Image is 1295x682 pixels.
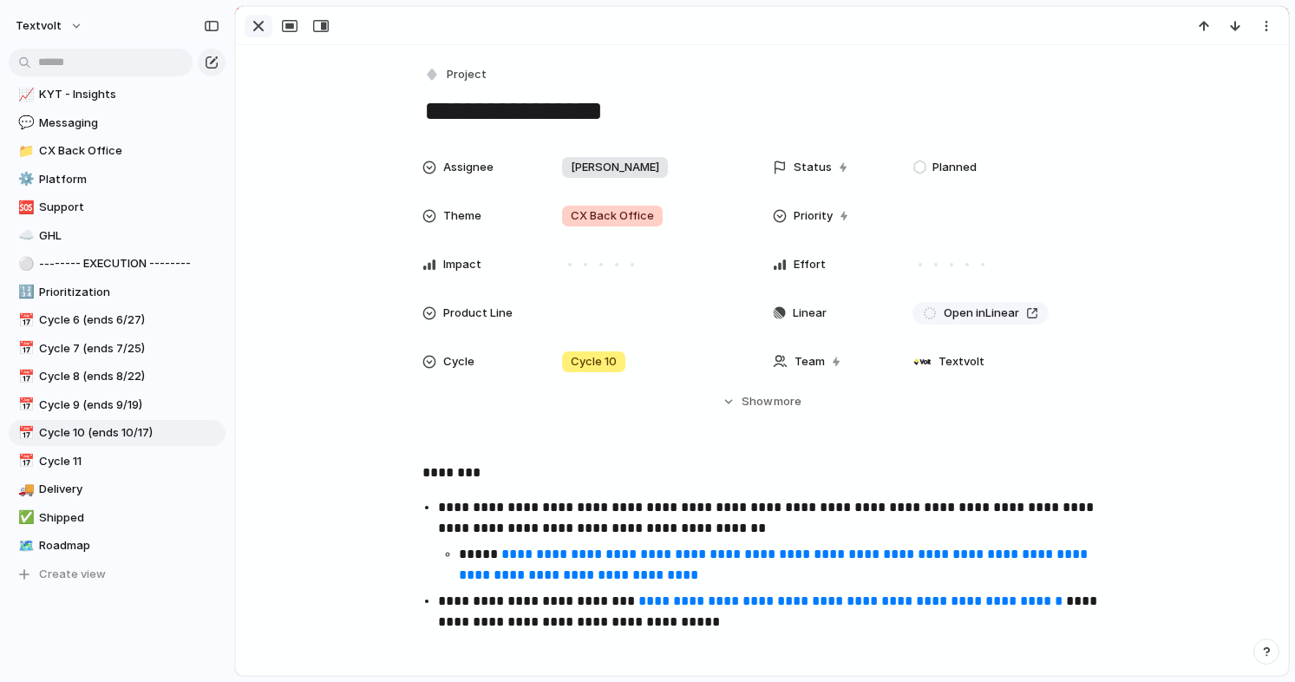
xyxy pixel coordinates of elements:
[9,364,226,390] div: 📅Cycle 8 (ends 8/22)
[39,453,219,470] span: Cycle 11
[39,199,219,216] span: Support
[18,85,30,105] div: 📈
[18,338,30,358] div: 📅
[443,207,481,225] span: Theme
[39,255,219,272] span: -------- EXECUTION --------
[16,453,33,470] button: 📅
[9,110,226,136] a: 💬Messaging
[16,115,33,132] button: 💬
[16,17,62,35] span: textvolt
[39,368,219,385] span: Cycle 8 (ends 8/22)
[18,113,30,133] div: 💬
[39,537,219,554] span: Roadmap
[794,207,833,225] span: Priority
[16,311,33,329] button: 📅
[9,476,226,502] a: 🚚Delivery
[16,397,33,414] button: 📅
[794,256,826,273] span: Effort
[912,302,1049,325] a: Open inLinear
[16,340,33,357] button: 📅
[944,305,1019,322] span: Open in Linear
[16,481,33,498] button: 🚚
[9,279,226,305] a: 🔢Prioritization
[9,420,226,446] a: 📅Cycle 10 (ends 10/17)
[939,353,984,371] span: Textvolt
[9,251,226,277] a: ⚪-------- EXECUTION --------
[18,282,30,302] div: 🔢
[39,284,219,301] span: Prioritization
[18,395,30,415] div: 📅
[571,207,654,225] span: CX Back Office
[39,481,219,498] span: Delivery
[39,340,219,357] span: Cycle 7 (ends 7/25)
[932,159,977,176] span: Planned
[16,171,33,188] button: ⚙️
[443,159,494,176] span: Assignee
[794,159,832,176] span: Status
[447,66,487,83] span: Project
[9,449,226,475] a: 📅Cycle 11
[16,86,33,103] button: 📈
[16,255,33,272] button: ⚪
[9,533,226,559] a: 🗺️Roadmap
[39,424,219,442] span: Cycle 10 (ends 10/17)
[9,392,226,418] a: 📅Cycle 9 (ends 9/19)
[16,424,33,442] button: 📅
[18,311,30,331] div: 📅
[9,307,226,333] a: 📅Cycle 6 (ends 6/27)
[443,353,474,371] span: Cycle
[39,86,219,103] span: KYT - Insights
[571,353,617,371] span: Cycle 10
[774,393,801,410] span: more
[39,397,219,414] span: Cycle 9 (ends 9/19)
[16,368,33,385] button: 📅
[16,199,33,216] button: 🆘
[571,159,659,176] span: [PERSON_NAME]
[18,254,30,274] div: ⚪
[39,171,219,188] span: Platform
[9,138,226,164] a: 📁CX Back Office
[18,480,30,500] div: 🚚
[742,393,773,410] span: Show
[18,198,30,218] div: 🆘
[39,311,219,329] span: Cycle 6 (ends 6/27)
[18,226,30,246] div: ☁️
[9,167,226,193] a: ⚙️Platform
[8,12,92,40] button: textvolt
[9,223,226,249] a: ☁️GHL
[18,451,30,471] div: 📅
[16,142,33,160] button: 📁
[16,537,33,554] button: 🗺️
[443,305,513,322] span: Product Line
[18,141,30,161] div: 📁
[16,509,33,527] button: ✅
[39,227,219,245] span: GHL
[9,194,226,220] a: 🆘Support
[39,115,219,132] span: Messaging
[18,508,30,528] div: ✅
[9,336,226,362] a: 📅Cycle 7 (ends 7/25)
[18,367,30,387] div: 📅
[18,423,30,443] div: 📅
[793,305,827,322] span: Linear
[421,62,492,88] button: Project
[16,227,33,245] button: ☁️
[443,256,481,273] span: Impact
[9,505,226,531] a: ✅Shipped
[9,82,226,108] a: 📈KYT - Insights
[39,509,219,527] span: Shipped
